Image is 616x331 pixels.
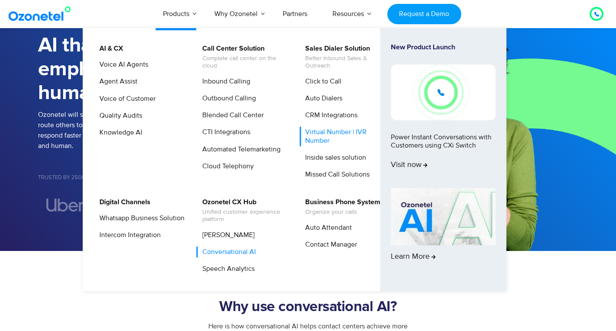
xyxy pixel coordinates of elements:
a: Inside sales solution [300,152,367,163]
a: AI & CX [94,43,124,54]
a: Conversational AI [197,247,257,257]
a: Knowledge AI [94,127,144,138]
a: Sales Dialer SolutionBetter Inbound Sales & Outreach [300,43,392,71]
a: Digital Channels [94,197,152,208]
a: Business Phone SystemOrganize your calls [300,197,382,217]
a: Automated Telemarketing [197,144,282,155]
span: Here is how conversational AI helps contact centers achieve more [208,322,408,331]
span: Unified customer experience platform [202,209,287,223]
a: Call Center SolutionComplete call center on the cloud [197,43,289,71]
a: Whatsapp Business Solution [94,213,186,224]
span: Learn More [391,252,436,262]
a: Voice of Customer [94,93,157,104]
div: 4 / 7 [38,199,93,212]
h5: Trusted by 2500+ Businesses [38,175,308,180]
h1: AI that puts the right emphasis on human-to-human conversations. [38,34,308,105]
a: Missed Call Solutions [300,169,371,180]
a: Contact Manager [300,239,358,250]
img: AI [391,188,495,245]
a: Speech Analytics [197,264,256,274]
a: Click to Call [300,76,343,87]
a: Auto Attendant [300,222,353,233]
div: Image Carousel [38,198,308,213]
a: Cloud Telephony [197,161,255,172]
a: Inbound Calling [197,76,252,87]
a: New Product LaunchPower Instant Conversations with Customers using CXi SwitchVisit now [391,43,495,185]
a: Ozonetel CX HubUnified customer experience platform [197,197,289,225]
a: Learn More [391,188,495,276]
span: Complete call center on the cloud [202,55,287,70]
a: [PERSON_NAME] [197,230,256,241]
h2: Why use conversational AI? [38,299,578,316]
a: CTI Integrations [197,127,252,138]
a: Outbound Calling [197,93,257,104]
a: Request a Demo [387,4,461,24]
span: Organize your calls [305,209,380,216]
a: Agent Assist [94,76,139,87]
span: Visit now [391,161,428,170]
p: Ozonetel will send the right conversations to AI, and intelligently route others to human agents.... [38,109,308,151]
a: Quality Audits [94,110,144,121]
span: Better Inbound Sales & Outreach [305,55,390,70]
a: Auto Dialers [300,93,344,104]
img: uber [46,199,84,212]
img: New-Project-17.png [391,64,495,120]
a: Virtual Number | IVR Number [300,127,392,146]
a: Intercom Integration [94,230,162,241]
a: Blended Call Center [197,110,265,121]
a: CRM Integrations [300,110,359,121]
a: Voice AI Agents [94,59,150,70]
